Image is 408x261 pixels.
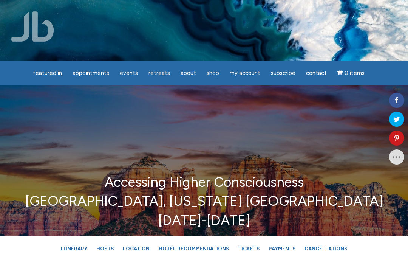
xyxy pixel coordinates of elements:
span: My Account [230,70,260,76]
a: Events [115,66,142,81]
span: Appointments [73,70,109,76]
span: Retreats [148,70,170,76]
span: Subscribe [271,70,295,76]
span: featured in [33,70,62,76]
a: featured in [28,66,66,81]
i: Cart [337,70,345,76]
a: My Account [225,66,265,81]
a: Hotel Recommendations [155,242,233,255]
a: Cart0 items [333,65,369,81]
a: Itinerary [57,242,91,255]
a: Location [119,242,153,255]
a: Retreats [144,66,175,81]
a: Payments [265,242,299,255]
a: Tickets [234,242,263,255]
span: Shop [207,70,219,76]
p: Accessing Higher Consciousness [GEOGRAPHIC_DATA], [US_STATE] [GEOGRAPHIC_DATA] [DATE]-[DATE] [20,173,388,230]
span: Contact [306,70,327,76]
span: Events [120,70,138,76]
img: Jamie Butler. The Everyday Medium [11,11,54,42]
span: About [181,70,196,76]
a: Shop [202,66,224,81]
span: Shares [392,87,404,91]
a: Hosts [93,242,117,255]
a: Appointments [68,66,114,81]
a: Contact [301,66,331,81]
span: 0 items [345,70,365,76]
a: About [176,66,201,81]
a: Subscribe [266,66,300,81]
a: Cancellations [301,242,351,255]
